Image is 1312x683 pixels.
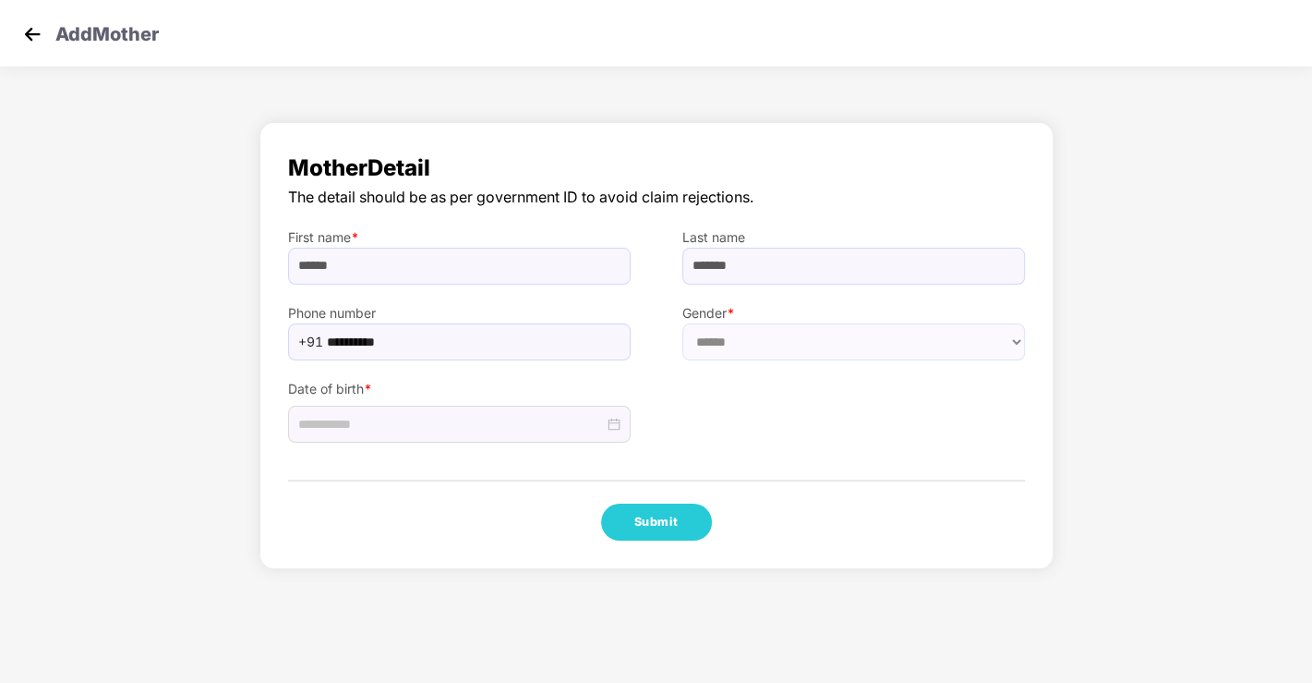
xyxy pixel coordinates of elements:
label: Gender [682,303,1025,323]
span: The detail should be as per government ID to avoid claim rejections. [288,186,1025,209]
label: Date of birth [288,379,631,399]
label: Phone number [288,303,631,323]
span: Mother Detail [288,151,1025,186]
span: +91 [298,328,323,356]
p: Add Mother [55,20,159,43]
label: First name [288,227,631,248]
label: Last name [682,227,1025,248]
img: svg+xml;base64,PHN2ZyB4bWxucz0iaHR0cDovL3d3dy53My5vcmcvMjAwMC9zdmciIHdpZHRoPSIzMCIgaGVpZ2h0PSIzMC... [18,20,46,48]
button: Submit [601,504,712,541]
